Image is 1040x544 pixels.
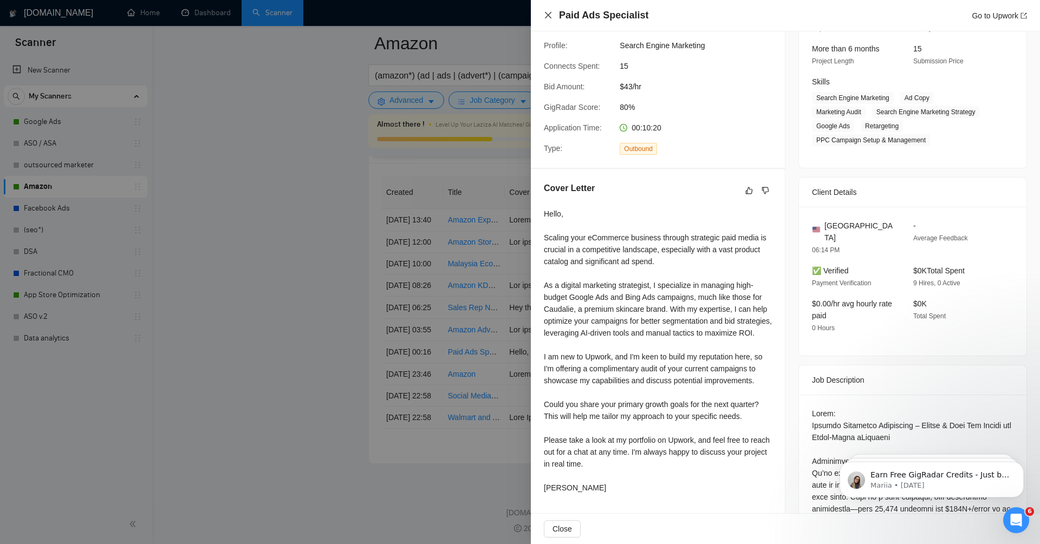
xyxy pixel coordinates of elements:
[544,103,600,112] span: GigRadar Score:
[913,221,916,230] span: -
[913,279,960,287] span: 9 Hires, 0 Active
[812,57,854,65] span: Project Length
[812,44,880,53] span: More than 6 months
[900,92,934,104] span: Ad Copy
[544,11,552,20] button: Close
[812,178,1013,207] div: Client Details
[812,365,1013,395] div: Job Description
[812,246,840,254] span: 06:14 PM
[812,266,849,275] span: ✅ Verified
[913,44,922,53] span: 15
[620,101,782,113] span: 80%
[544,123,602,132] span: Application Time:
[972,11,1027,20] a: Go to Upworkexport
[559,9,648,22] h4: Paid Ads Specialist
[620,81,782,93] span: $43/hr
[812,324,835,332] span: 0 Hours
[745,186,753,195] span: like
[620,40,782,51] span: Search Engine Marketing
[620,124,627,132] span: clock-circle
[812,226,820,233] img: 🇺🇸
[861,120,903,132] span: Retargeting
[913,234,968,242] span: Average Feedback
[620,60,782,72] span: 15
[544,41,568,50] span: Profile:
[824,220,896,244] span: [GEOGRAPHIC_DATA]
[812,92,894,104] span: Search Engine Marketing
[872,106,980,118] span: Search Engine Marketing Strategy
[1025,507,1034,516] span: 6
[812,134,930,146] span: PPC Campaign Setup & Management
[544,208,772,494] div: Hello, Scaling your eCommerce business through strategic paid media is crucial in a competitive l...
[544,11,552,19] span: close
[913,299,927,308] span: $0K
[823,439,1040,515] iframe: Intercom notifications message
[812,120,854,132] span: Google Ads
[913,312,946,320] span: Total Spent
[913,266,965,275] span: $0K Total Spent
[759,184,772,197] button: dislike
[544,82,585,91] span: Bid Amount:
[812,106,866,118] span: Marketing Audit
[743,184,756,197] button: like
[812,77,830,86] span: Skills
[762,186,769,195] span: dislike
[544,520,581,538] button: Close
[544,182,595,195] h5: Cover Letter
[812,299,892,320] span: $0.00/hr avg hourly rate paid
[1003,507,1029,533] iframe: Intercom live chat
[620,143,657,155] span: Outbound
[1020,12,1027,19] span: export
[632,123,661,132] span: 00:10:20
[544,144,562,153] span: Type:
[812,279,871,287] span: Payment Verification
[552,523,572,535] span: Close
[913,57,964,65] span: Submission Price
[544,62,600,70] span: Connects Spent:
